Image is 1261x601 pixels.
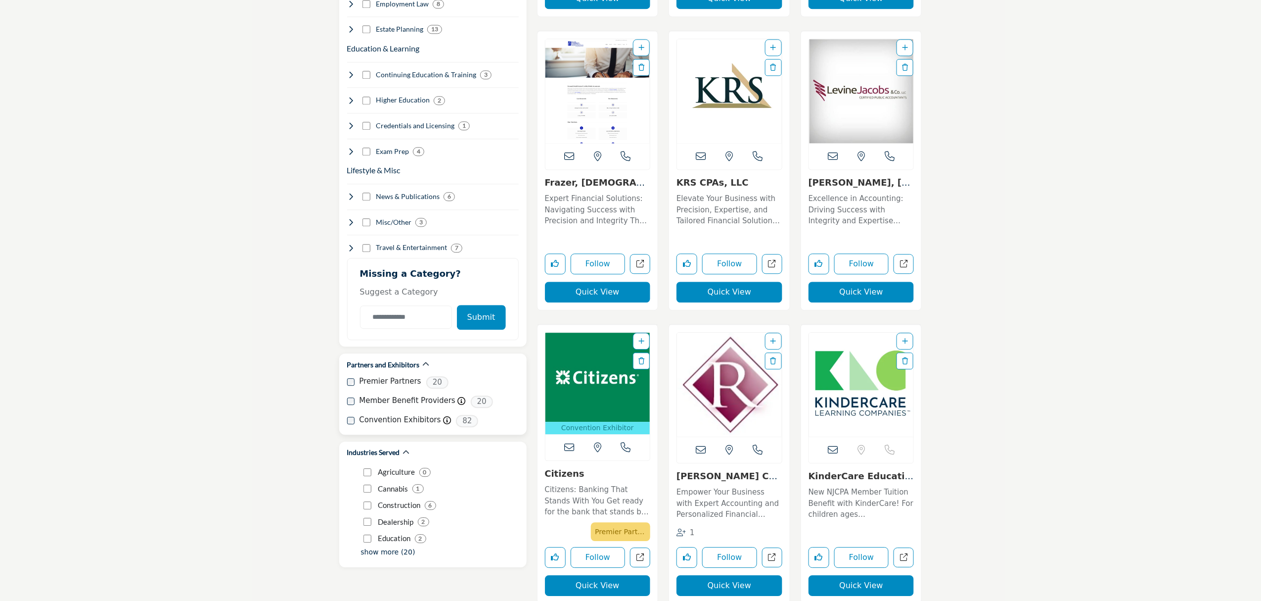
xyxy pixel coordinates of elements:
[471,396,493,408] span: 20
[462,122,466,129] b: 1
[676,575,782,596] button: Quick View
[376,243,447,252] h4: Travel & Entertainment: Travel & Entertainment
[770,337,776,345] a: Add To List
[545,191,651,227] a: Expert Financial Solutions: Navigating Success with Precision and Integrity The firm is a disting...
[809,333,914,437] img: KinderCare Education at Work LLC
[571,253,626,274] button: Follow
[434,96,445,105] div: 2 Results For Higher Education
[677,333,782,437] img: Rivero CPA L.L.C.
[416,485,420,492] b: 1
[347,360,420,370] h2: Partners and Exhibitors
[677,39,782,143] img: KRS CPAs, LLC
[809,177,910,209] a: [PERSON_NAME], [PERSON_NAME] & Com...
[484,71,488,78] b: 3
[545,39,650,143] img: Frazer, Evangelista, Sahni & Company, LLC
[376,70,476,80] h4: Continuing Education & Training: Continuing Education & Training
[809,282,914,302] button: Quick View
[426,376,449,389] span: 20
[545,39,650,143] a: Open Listing in new tab
[545,193,651,227] p: Expert Financial Solutions: Navigating Success with Precision and Integrity The firm is a disting...
[347,448,400,457] h2: Industries Served
[419,535,422,542] b: 2
[834,547,889,568] button: Follow
[902,44,908,51] a: Add To List
[376,24,423,34] h4: Estate Planning: Management of workforce-related functions including recruitment, training, and e...
[545,177,645,199] a: Frazer, [DEMOGRAPHIC_DATA],...
[451,244,462,252] div: 7 Results For Travel & Entertainment
[422,518,425,525] b: 2
[545,333,650,434] a: Open Listing in new tab
[362,25,370,33] input: Select Estate Planning checkbox
[834,253,889,274] button: Follow
[431,26,438,33] b: 13
[347,398,355,405] input: Member Benefit Providers checkbox
[894,254,914,274] a: Open levine-jacobs-company-llc in new tab
[363,518,371,526] input: Dealership checkbox
[363,501,371,509] input: Construction checkbox
[702,253,757,274] button: Follow
[762,254,782,274] a: Open krs-cpas-llc in new tab
[809,193,914,227] p: Excellence in Accounting: Driving Success with Integrity and Expertise Since [DATE] For over seve...
[376,192,440,201] h4: News & Publications: News & Publications
[809,547,829,568] button: Like listing
[545,253,566,274] button: Like listing
[630,548,650,568] a: Open citizens in new tab
[809,177,914,188] h3: Levine, Jacobs & Company, LLC
[363,535,371,543] input: Education checkbox
[347,164,401,176] button: Lifestyle & Misc
[415,534,426,543] div: 2 Results For Education
[676,484,782,520] a: Empower Your Business with Expert Accounting and Personalized Financial Solutions This accounting...
[362,71,370,79] input: Select Continuing Education & Training checkbox
[423,469,427,476] b: 0
[378,500,421,511] p: Construction: Construction
[458,121,470,130] div: 1 Results For Credentials and Licensing
[363,485,371,493] input: Cannabis checkbox
[378,533,411,544] p: Education: Education
[809,487,914,520] p: New NJCPA Member Tuition Benefit with KinderCare! For children ages [DEMOGRAPHIC_DATA] weeks to [...
[418,517,429,526] div: 2 Results For Dealership
[545,468,585,479] a: Citizens
[360,305,452,329] input: Category Name
[347,417,355,424] input: Convention Exhibitors checkbox
[702,547,757,568] button: Follow
[347,43,420,54] button: Education & Learning
[362,148,370,155] input: Select Exam Prep checkbox
[676,191,782,227] a: Elevate Your Business with Precision, Expertise, and Tailored Financial Solutions In an industry ...
[444,192,455,201] div: 6 Results For News & Publications
[676,471,782,482] h3: Rivero CPA L.L.C.
[419,219,423,226] b: 3
[809,253,829,274] button: Like listing
[809,484,914,520] a: New NJCPA Member Tuition Benefit with KinderCare! For children ages [DEMOGRAPHIC_DATA] weeks to [...
[545,177,651,188] h3: Frazer, Evangelista, Sahni & Company, LLC
[676,547,697,568] button: Like listing
[457,305,506,330] button: Submit
[545,333,650,422] img: Citizens
[545,547,566,568] button: Like listing
[378,516,414,528] p: Dealership: Dealerships
[545,484,651,518] p: Citizens: Banking That Stands With You Get ready for the bank that stands by you through life's m...
[362,244,370,252] input: Select Travel & Entertainment checkbox
[362,97,370,104] input: Select Higher Education checkbox
[360,414,441,426] label: Convention Exhibitors
[545,482,651,518] a: Citizens: Banking That Stands With You Get ready for the bank that stands by you through life's m...
[376,217,411,227] h4: Misc/Other: Nonprofit fundraising, affinity programs, employee discounts
[376,121,454,131] h4: Credentials and Licensing
[809,39,914,143] a: Open Listing in new tab
[902,337,908,345] a: Add To List
[419,468,431,477] div: 0 Results For Agriculture
[809,575,914,596] button: Quick View
[456,415,478,427] span: 82
[677,39,782,143] a: Open Listing in new tab
[809,471,914,492] a: KinderCare Education...
[676,193,782,227] p: Elevate Your Business with Precision, Expertise, and Tailored Financial Solutions In an industry ...
[545,468,651,479] h3: Citizens
[809,39,914,143] img: Levine, Jacobs & Company, LLC
[362,218,370,226] input: Select Misc/Other checkbox
[595,525,646,539] p: Premier Partner
[676,177,782,188] h3: KRS CPAs, LLC
[455,245,458,251] b: 7
[448,193,451,200] b: 6
[362,122,370,130] input: Select Credentials and Licensing checkbox
[376,95,430,105] h4: Higher Education: Higher Education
